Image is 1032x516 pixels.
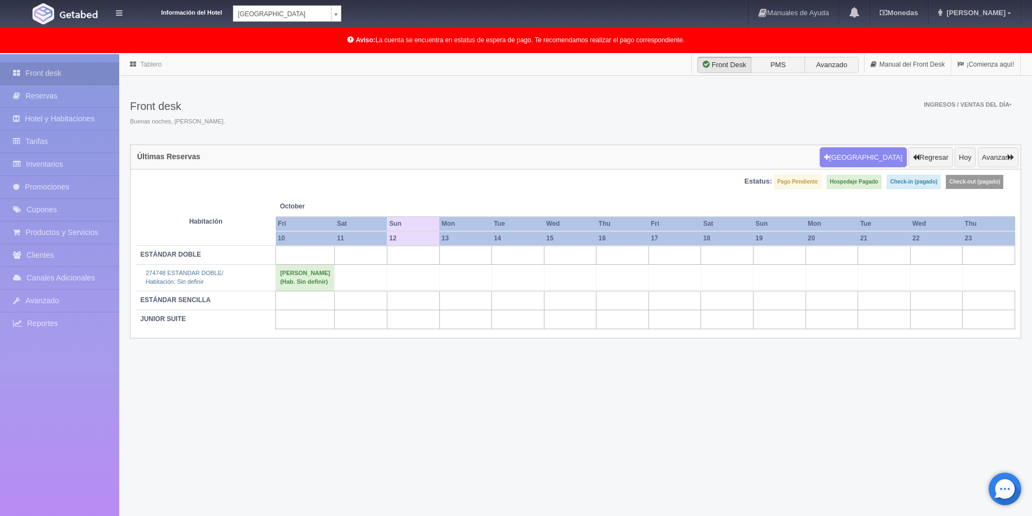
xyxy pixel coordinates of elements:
[887,175,940,189] label: Check-in (pagado)
[753,217,806,231] th: Sun
[233,5,341,22] a: [GEOGRAPHIC_DATA]
[924,101,1011,108] span: Ingresos / Ventas del día
[140,61,161,68] a: Tablero
[135,5,222,17] dt: Información del Hotel
[140,296,211,304] b: ESTÁNDAR SENCILLA
[701,231,754,246] th: 18
[753,231,806,246] th: 19
[140,315,186,323] b: JUNIOR SUITE
[955,147,976,168] button: Hoy
[280,202,383,211] span: October
[238,6,327,22] span: [GEOGRAPHIC_DATA]
[596,217,649,231] th: Thu
[492,217,544,231] th: Tue
[963,231,1015,246] th: 23
[137,153,200,161] h4: Últimas Reservas
[648,217,701,231] th: Fri
[697,57,751,73] label: Front Desk
[544,217,596,231] th: Wed
[910,217,963,231] th: Wed
[865,54,951,75] a: Manual del Front Desk
[951,54,1020,75] a: ¡Comienza aquí!
[189,218,222,225] strong: Habitación
[820,147,907,168] button: [GEOGRAPHIC_DATA]
[140,251,201,258] b: ESTÁNDAR DOBLE
[880,9,918,17] b: Monedas
[130,100,225,112] h3: Front desk
[356,36,375,44] b: Aviso:
[387,217,439,231] th: Sun
[908,147,952,168] button: Regresar
[276,217,335,231] th: Fri
[774,175,821,189] label: Pago Pendiente
[827,175,881,189] label: Hospedaje Pagado
[544,231,596,246] th: 15
[751,57,805,73] label: PMS
[946,175,1003,189] label: Check-out (pagado)
[439,231,492,246] th: 13
[648,231,701,246] th: 17
[944,9,1005,17] span: [PERSON_NAME]
[335,231,387,246] th: 11
[858,231,911,246] th: 21
[130,117,225,126] span: Buenas noches, [PERSON_NAME].
[963,217,1015,231] th: Thu
[33,3,54,24] img: Getabed
[60,10,98,18] img: Getabed
[276,231,335,246] th: 10
[701,217,754,231] th: Sat
[146,270,223,285] a: 274748 ESTÁNDAR DOBLE/Habitación: Sin definir
[276,265,335,291] td: [PERSON_NAME] (Hab. Sin definir)
[806,231,858,246] th: 20
[804,57,859,73] label: Avanzado
[910,231,963,246] th: 22
[439,217,492,231] th: Mon
[596,231,649,246] th: 16
[978,147,1018,168] button: Avanzar
[744,177,772,187] label: Estatus:
[387,231,439,246] th: 12
[858,217,911,231] th: Tue
[335,217,387,231] th: Sat
[492,231,544,246] th: 14
[806,217,858,231] th: Mon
